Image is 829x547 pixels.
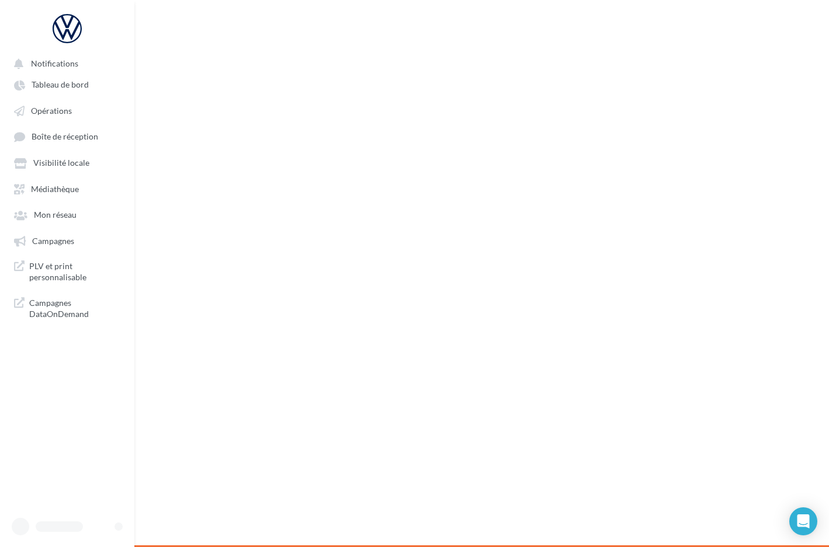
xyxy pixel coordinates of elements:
[31,184,79,194] span: Médiathèque
[7,256,127,288] a: PLV et print personnalisable
[7,74,127,95] a: Tableau de bord
[31,58,78,68] span: Notifications
[34,210,77,220] span: Mon réseau
[7,292,127,325] a: Campagnes DataOnDemand
[32,132,98,142] span: Boîte de réception
[32,80,89,90] span: Tableau de bord
[33,158,89,168] span: Visibilité locale
[7,152,127,173] a: Visibilité locale
[7,100,127,121] a: Opérations
[7,230,127,251] a: Campagnes
[7,204,127,225] a: Mon réseau
[789,507,817,535] div: Open Intercom Messenger
[7,178,127,199] a: Médiathèque
[32,236,74,246] span: Campagnes
[7,126,127,147] a: Boîte de réception
[29,297,120,320] span: Campagnes DataOnDemand
[31,106,72,116] span: Opérations
[29,260,120,283] span: PLV et print personnalisable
